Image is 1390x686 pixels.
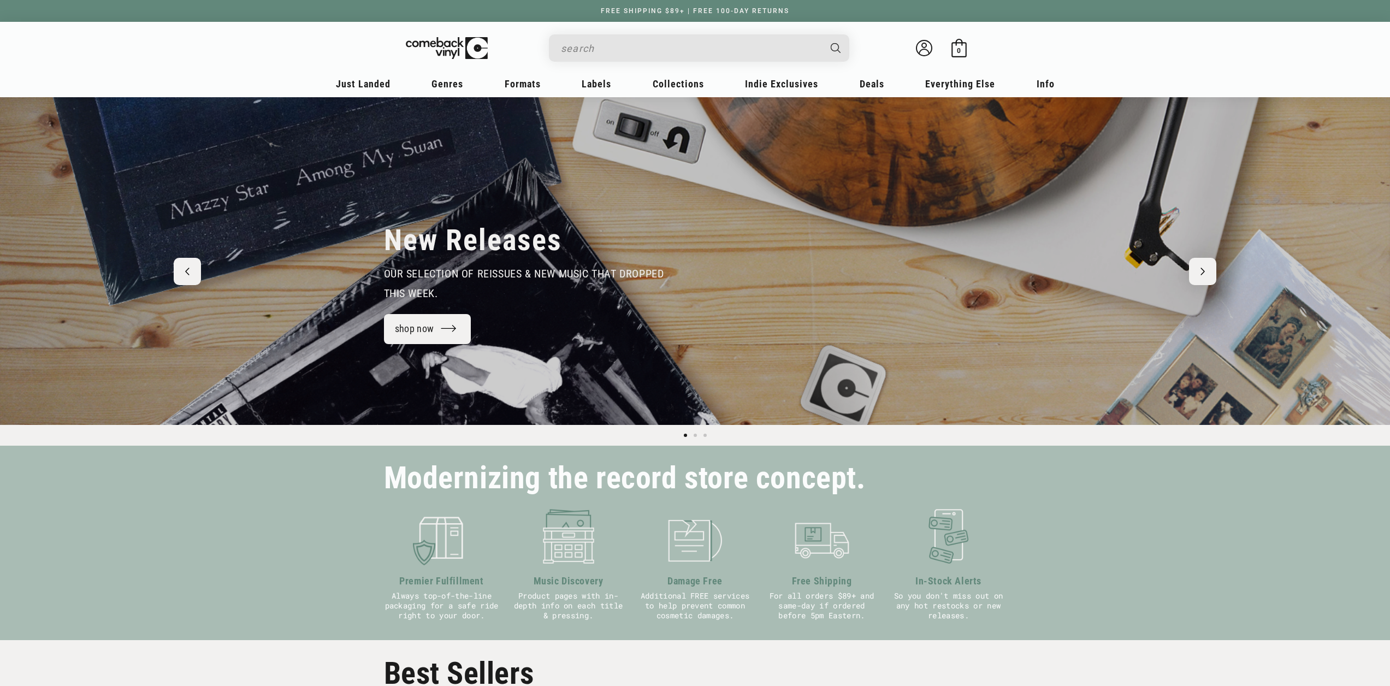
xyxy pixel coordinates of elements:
p: Always top-of-the-line packaging for a safe ride right to your door. [384,591,500,620]
div: Search [549,34,849,62]
span: our selection of reissues & new music that dropped this week. [384,267,664,300]
span: Labels [582,78,611,90]
h3: Music Discovery [511,573,626,588]
span: Info [1037,78,1055,90]
button: Previous slide [174,258,201,285]
span: Indie Exclusives [745,78,818,90]
h2: New Releases [384,222,562,258]
span: 0 [957,46,961,55]
button: Search [821,34,850,62]
button: Load slide 2 of 3 [690,430,700,440]
h3: In-Stock Alerts [891,573,1007,588]
button: Next slide [1189,258,1216,285]
a: shop now [384,314,471,344]
span: Everything Else [925,78,995,90]
span: Formats [505,78,541,90]
h3: Free Shipping [764,573,880,588]
button: Load slide 1 of 3 [681,430,690,440]
span: Collections [653,78,704,90]
span: Genres [431,78,463,90]
p: So you don't miss out on any hot restocks or new releases. [891,591,1007,620]
span: Deals [860,78,884,90]
p: For all orders $89+ and same-day if ordered before 5pm Eastern. [764,591,880,620]
input: search [561,37,820,60]
p: Product pages with in-depth info on each title & pressing. [511,591,626,620]
a: FREE SHIPPING $89+ | FREE 100-DAY RETURNS [590,7,800,15]
span: Just Landed [336,78,391,90]
button: Load slide 3 of 3 [700,430,710,440]
h3: Premier Fulfillment [384,573,500,588]
p: Additional FREE services to help prevent common cosmetic damages. [637,591,753,620]
h2: Modernizing the record store concept. [384,465,866,491]
h3: Damage Free [637,573,753,588]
